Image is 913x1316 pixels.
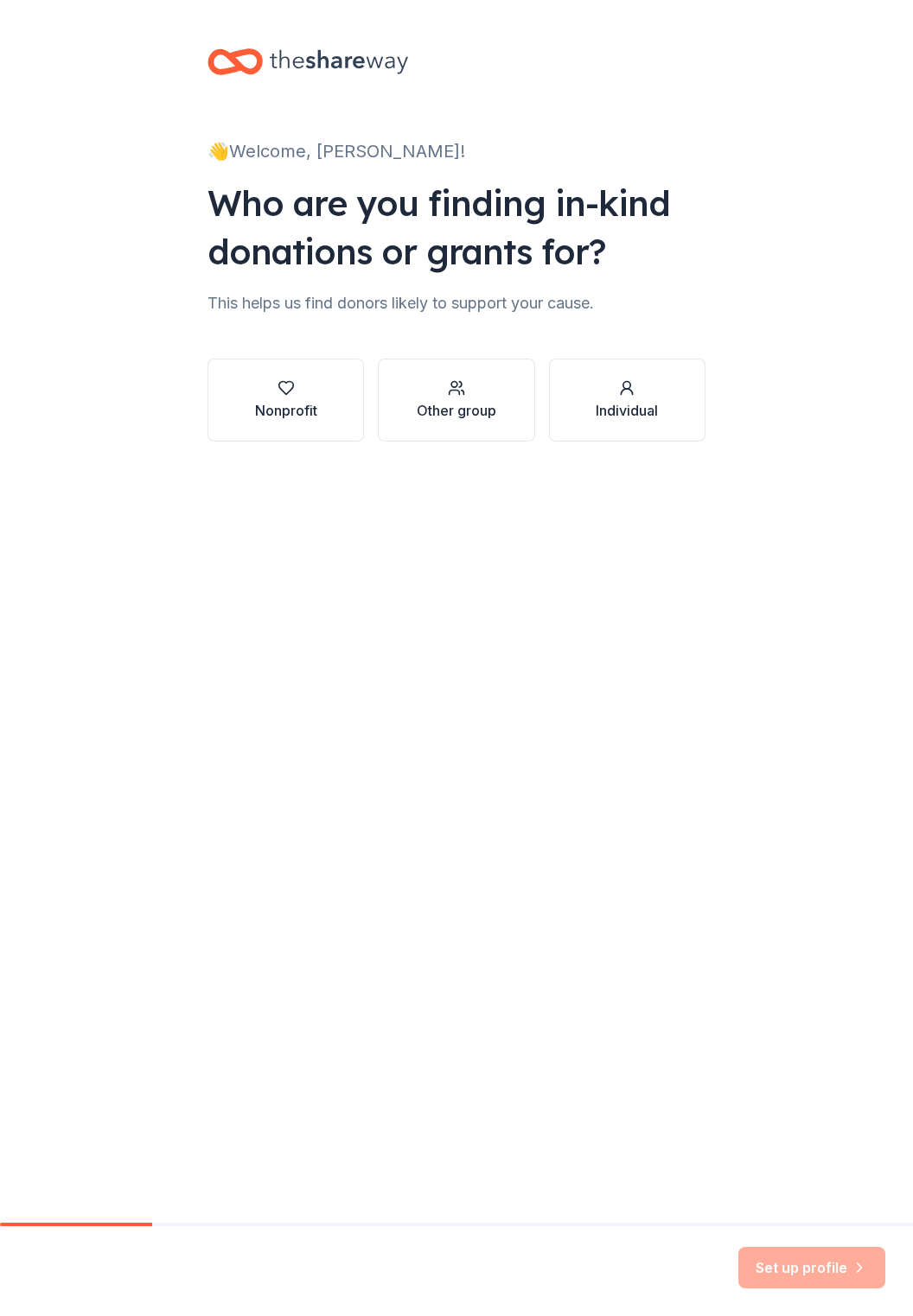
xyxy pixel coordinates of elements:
[378,359,534,442] button: Other group
[207,359,364,442] button: Nonprofit
[207,179,705,276] div: Who are you finding in-kind donations or grants for?
[596,400,658,421] div: Individual
[255,400,317,421] div: Nonprofit
[417,400,496,421] div: Other group
[207,289,705,317] div: This helps us find donors likely to support your cause.
[549,359,705,442] button: Individual
[207,137,705,165] div: 👋 Welcome, [PERSON_NAME]!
